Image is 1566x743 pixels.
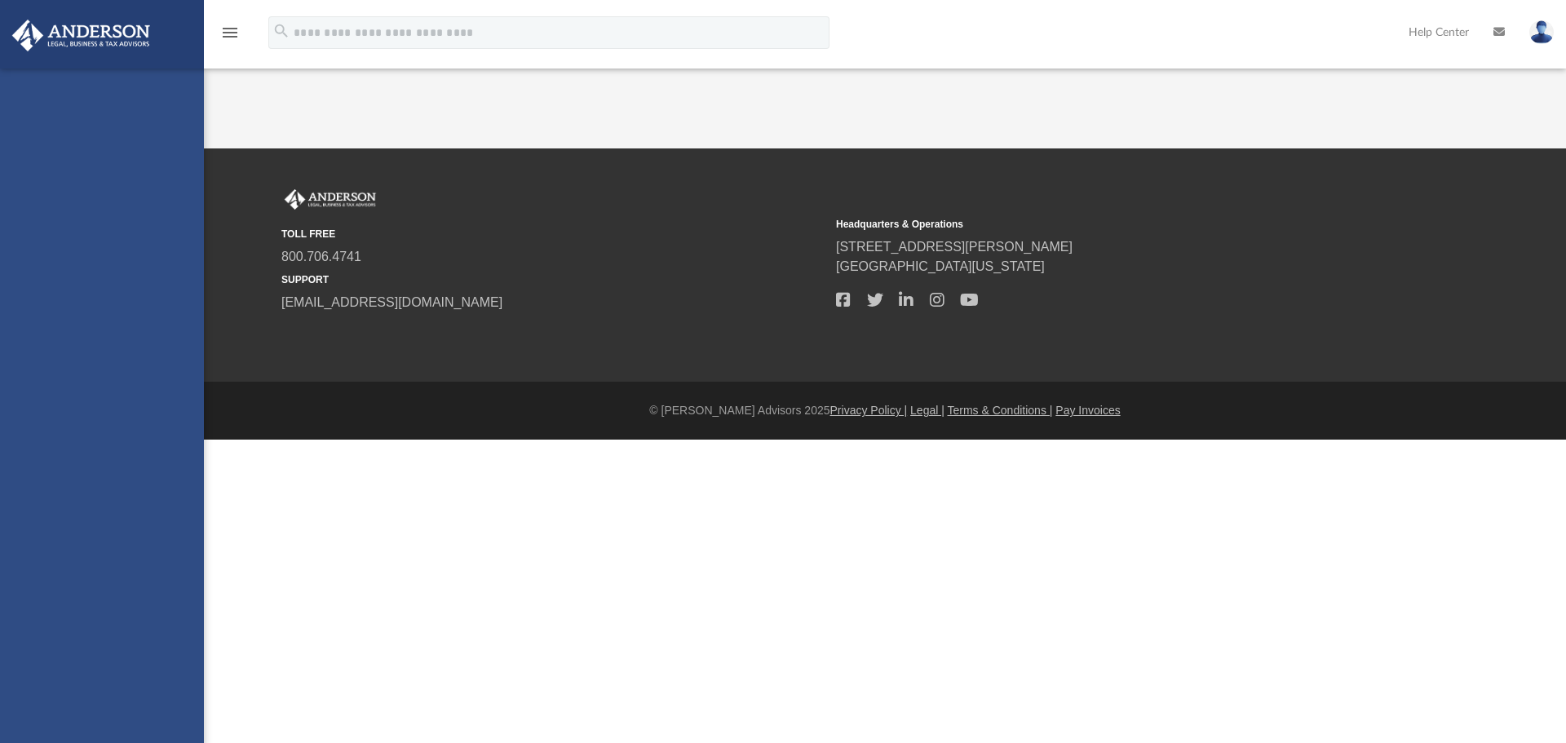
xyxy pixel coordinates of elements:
a: [EMAIL_ADDRESS][DOMAIN_NAME] [281,295,502,309]
a: Pay Invoices [1055,404,1120,417]
i: menu [220,23,240,42]
a: Terms & Conditions | [948,404,1053,417]
a: Legal | [910,404,944,417]
a: menu [220,31,240,42]
a: [STREET_ADDRESS][PERSON_NAME] [836,240,1073,254]
small: TOLL FREE [281,227,825,241]
i: search [272,22,290,40]
a: [GEOGRAPHIC_DATA][US_STATE] [836,259,1045,273]
img: User Pic [1529,20,1554,44]
small: SUPPORT [281,272,825,287]
small: Headquarters & Operations [836,217,1379,232]
a: Privacy Policy | [830,404,908,417]
a: 800.706.4741 [281,250,361,263]
img: Anderson Advisors Platinum Portal [281,189,379,210]
div: © [PERSON_NAME] Advisors 2025 [204,402,1566,419]
img: Anderson Advisors Platinum Portal [7,20,155,51]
